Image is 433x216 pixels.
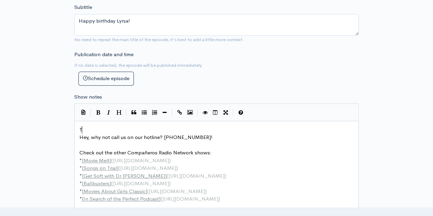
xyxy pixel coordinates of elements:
button: Schedule episode [78,72,134,86]
span: [ [82,180,84,187]
button: Italic [103,107,114,118]
span: [URL][DOMAIN_NAME] [149,188,205,194]
span: [ [82,188,84,194]
button: Quote [129,107,139,118]
span: Songs on Trial [84,165,117,171]
span: ) [205,188,207,194]
span: [ [82,157,84,164]
button: Generic List [139,107,149,118]
button: Insert Show Notes Template [78,107,88,117]
span: ] [110,157,111,164]
span: ] [165,173,167,179]
span: [ [82,173,84,179]
label: Show notes [74,93,102,101]
span: [URL][DOMAIN_NAME] [168,173,225,179]
span: Movie Melt [84,157,110,164]
span: [ [82,195,84,202]
span: ] [110,180,111,187]
span: [URL][DOMAIN_NAME] [113,157,169,164]
button: Toggle Preview [200,107,210,118]
label: Subtitle [74,3,92,11]
small: No need to repeat the main title of the episode, it's best to add a little more context. [74,37,244,42]
span: ) [176,165,178,171]
span: ) [169,157,171,164]
button: Numbered List [149,107,160,118]
span: ] [145,188,147,194]
button: Markdown Guide [235,107,246,118]
span: ( [118,165,120,171]
button: Insert Horizontal Line [160,107,170,118]
span: Hey, why not call us on our hotline? [PHONE_NUMBER]! [79,134,213,140]
span: ] [117,165,118,171]
button: Create Link [175,107,185,118]
span: Movies About Girls Classic [84,188,145,194]
span: Get Soft with Dr [PERSON_NAME] [84,173,165,179]
i: | [126,109,127,117]
span: [ [82,165,84,171]
span: ) [218,195,220,202]
span: ( [111,180,113,187]
span: Check out the other Compañeros Radio Network shows: [79,149,212,156]
button: Toggle Fullscreen [220,107,231,118]
span: [URL][DOMAIN_NAME] [120,165,176,171]
label: Publication date and time [74,51,133,59]
small: If no date is selected, the episode will be published immediately. [74,62,203,68]
button: Heading [114,107,124,118]
span: [URL][DOMAIN_NAME] [162,195,218,202]
span: ( [161,195,162,202]
span: [URL][DOMAIN_NAME] [113,180,169,187]
button: Insert Image [185,107,195,118]
span: ( [111,157,113,164]
span: In Search of the Perfect Podcast [84,195,159,202]
span: ) [225,173,226,179]
button: Bold [93,107,103,118]
i: | [197,109,198,117]
i: | [90,109,91,117]
span: ] [159,195,161,202]
span: Ballbusters [84,180,110,187]
span: ( [167,173,168,179]
span: T [79,126,82,133]
span: ) [169,180,171,187]
span: ( [147,188,149,194]
button: Toggle Side by Side [210,107,220,118]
